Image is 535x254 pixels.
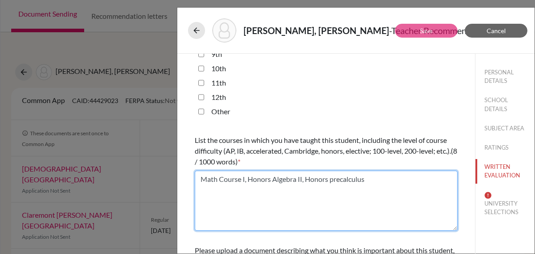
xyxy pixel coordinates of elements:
button: SUBJECT AREA [475,121,535,136]
strong: [PERSON_NAME], [PERSON_NAME] [244,25,389,36]
label: Other [211,106,230,117]
span: - Teacher Recommendation [389,25,491,36]
span: List the courses in which you have taught this student, including the level of course difficulty ... [195,136,451,155]
button: WRITTEN EVALUATION [475,159,535,183]
textarea: Math Course I, Honors Algebra II, Honors precalculus [195,171,458,231]
button: SCHOOL DETAILS [475,92,535,116]
label: 12th [211,92,226,103]
button: RATINGS [475,140,535,155]
img: error-544570611efd0a2d1de9.svg [484,192,492,199]
button: PERSONAL DETAILS [475,65,535,89]
label: 11th [211,77,226,88]
label: 10th [211,63,226,74]
button: UNIVERSITY SELECTIONS [475,187,535,220]
label: 9th [211,49,222,60]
